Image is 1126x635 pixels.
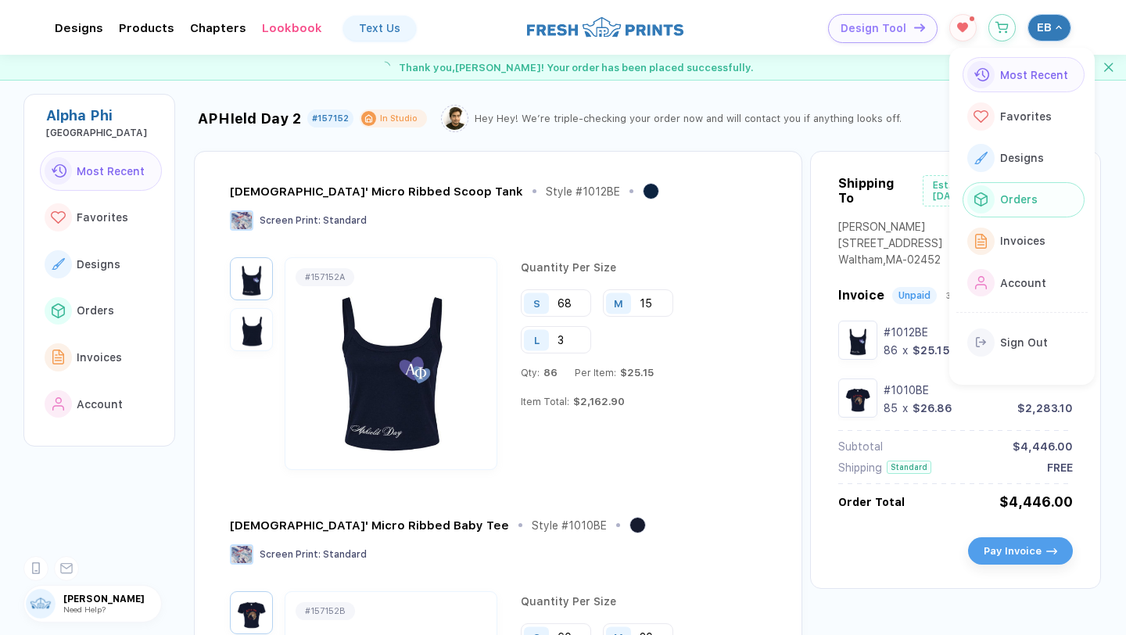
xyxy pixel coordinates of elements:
[914,23,925,32] img: icon
[838,461,882,474] div: Shipping
[77,211,128,224] span: Favorites
[575,367,654,378] div: Per Item:
[380,113,418,124] div: In Studio
[913,402,952,414] div: $26.86
[1000,110,1052,123] span: Favorites
[521,396,625,407] div: Item Total:
[230,210,253,231] img: Screen Print
[46,127,162,138] div: Bentley University
[984,545,1042,557] span: Pay Invoice
[946,291,993,300] span: 30 days left
[323,549,367,560] span: Standard
[521,595,762,623] div: Quantity Per Size
[40,197,162,238] button: link to iconFavorites
[55,21,103,35] div: DesignsToggle dropdown menu
[884,326,1073,339] div: #1012BE
[52,303,65,317] img: link to icon
[234,595,269,630] img: 48cd986c-1fd9-4815-9d5d-bb550f473408_nt_front_1756869703103.jpg
[63,605,106,614] span: Need Help?
[77,165,145,178] span: Most Recent
[963,182,1085,217] button: link to iconOrders
[77,258,120,271] span: Designs
[40,244,162,285] button: link to iconDesigns
[46,107,162,124] div: Alpha Phi
[260,549,321,560] span: Screen Print :
[359,22,400,34] div: Text Us
[1000,193,1038,206] span: Orders
[975,276,988,290] img: link to icon
[838,221,942,237] div: [PERSON_NAME]
[974,152,988,163] img: link to icon
[77,398,123,411] span: Account
[521,367,558,378] div: Qty:
[1047,461,1073,474] div: FREE
[119,21,174,35] div: ProductsToggle dropdown menu
[534,334,540,346] div: L
[884,344,898,357] div: 86
[77,351,122,364] span: Invoices
[901,402,909,414] div: x
[1046,548,1057,554] img: icon
[838,440,883,453] div: Subtotal
[372,55,397,80] img: success gif
[838,496,905,508] div: Order Total
[1000,69,1068,81] span: Most Recent
[884,384,1073,396] div: #1010BE
[305,606,346,616] div: # 157152B
[963,265,1085,300] button: link to iconAccount
[190,21,246,35] div: ChaptersToggle dropdown menu chapters
[1013,440,1073,453] div: $4,446.00
[913,344,950,357] div: $25.15
[1037,20,1052,34] span: EB
[923,175,1073,206] div: Est. Delivery: [DATE]–[DATE]
[262,21,322,35] div: Lookbook
[1000,235,1045,247] span: Invoices
[63,594,161,605] span: [PERSON_NAME]
[887,461,931,474] div: Standard
[230,544,253,565] img: Screen Print
[262,21,322,35] div: LookbookToggle dropdown menu chapters
[614,297,623,309] div: M
[52,350,65,364] img: link to icon
[475,113,902,124] div: Hey Hey! We’re triple-checking your order now and will contact you if anything looks off.
[968,537,1073,565] button: Pay Invoiceicon
[312,113,349,124] div: #157152
[260,215,321,226] span: Screen Print :
[40,291,162,332] button: link to iconOrders
[51,164,66,178] img: link to icon
[963,140,1085,175] button: link to iconDesigns
[1000,152,1044,164] span: Designs
[77,304,114,317] span: Orders
[540,367,558,378] span: 86
[569,396,625,407] span: $2,162.90
[976,337,987,348] img: link to icon
[838,176,911,206] div: Shipping To
[527,15,683,39] img: logo
[898,290,931,301] div: Unpaid
[234,312,269,347] img: 1753811064420qbumf_nt_back.png
[230,185,523,199] div: Ladies' Micro Ribbed Scoop Tank
[901,344,909,357] div: x
[52,258,65,270] img: link to icon
[974,192,988,206] img: link to icon
[616,367,654,378] span: $25.15
[323,215,367,226] span: Standard
[838,237,942,253] div: [STREET_ADDRESS]
[999,493,1073,510] div: $4,446.00
[842,325,873,356] img: 1753811064420qrdpb_nt_front.png
[841,22,906,35] span: Design Tool
[533,297,540,309] div: S
[399,62,754,74] span: Thank you, [PERSON_NAME] ! Your order has been placed successfully.
[234,261,269,296] img: 1753811064420qrdpb_nt_front.png
[963,224,1085,259] button: link to iconInvoices
[1000,277,1046,289] span: Account
[838,253,942,270] div: Waltham , MA - 02452
[1027,14,1071,41] button: EB
[546,185,620,198] div: Style # 1012BE
[1017,402,1073,414] div: $2,283.10
[828,14,938,43] button: Design Toolicon
[26,589,56,619] img: user profile
[289,272,493,455] img: 1753811064420qrdpb_nt_front.png
[40,384,162,425] button: link to iconAccount
[970,16,974,21] sup: 1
